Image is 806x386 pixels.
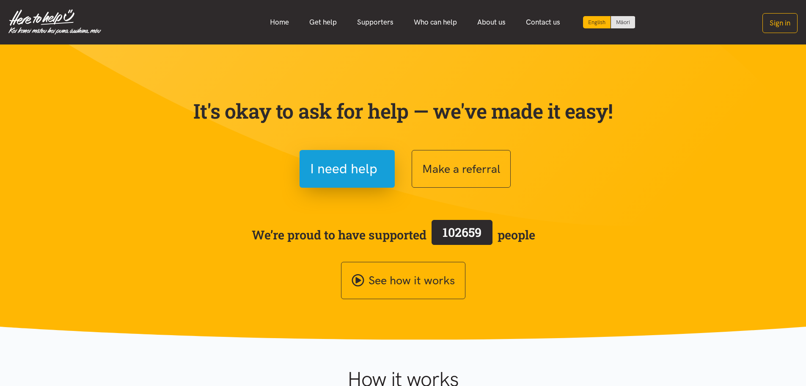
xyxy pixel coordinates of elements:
img: Home [8,9,101,35]
button: Make a referral [412,150,511,188]
a: See how it works [341,262,465,300]
span: 102659 [443,224,481,240]
a: 102659 [426,218,498,251]
p: It's okay to ask for help — we've made it easy! [192,99,615,123]
button: I need help [300,150,395,188]
span: I need help [310,158,377,180]
a: About us [467,13,516,31]
a: Contact us [516,13,570,31]
span: We’re proud to have supported people [252,218,535,251]
a: Switch to Te Reo Māori [611,16,635,28]
a: Get help [299,13,347,31]
a: Supporters [347,13,404,31]
div: Language toggle [583,16,635,28]
div: Current language [583,16,611,28]
a: Home [260,13,299,31]
button: Sign in [762,13,798,33]
a: Who can help [404,13,467,31]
